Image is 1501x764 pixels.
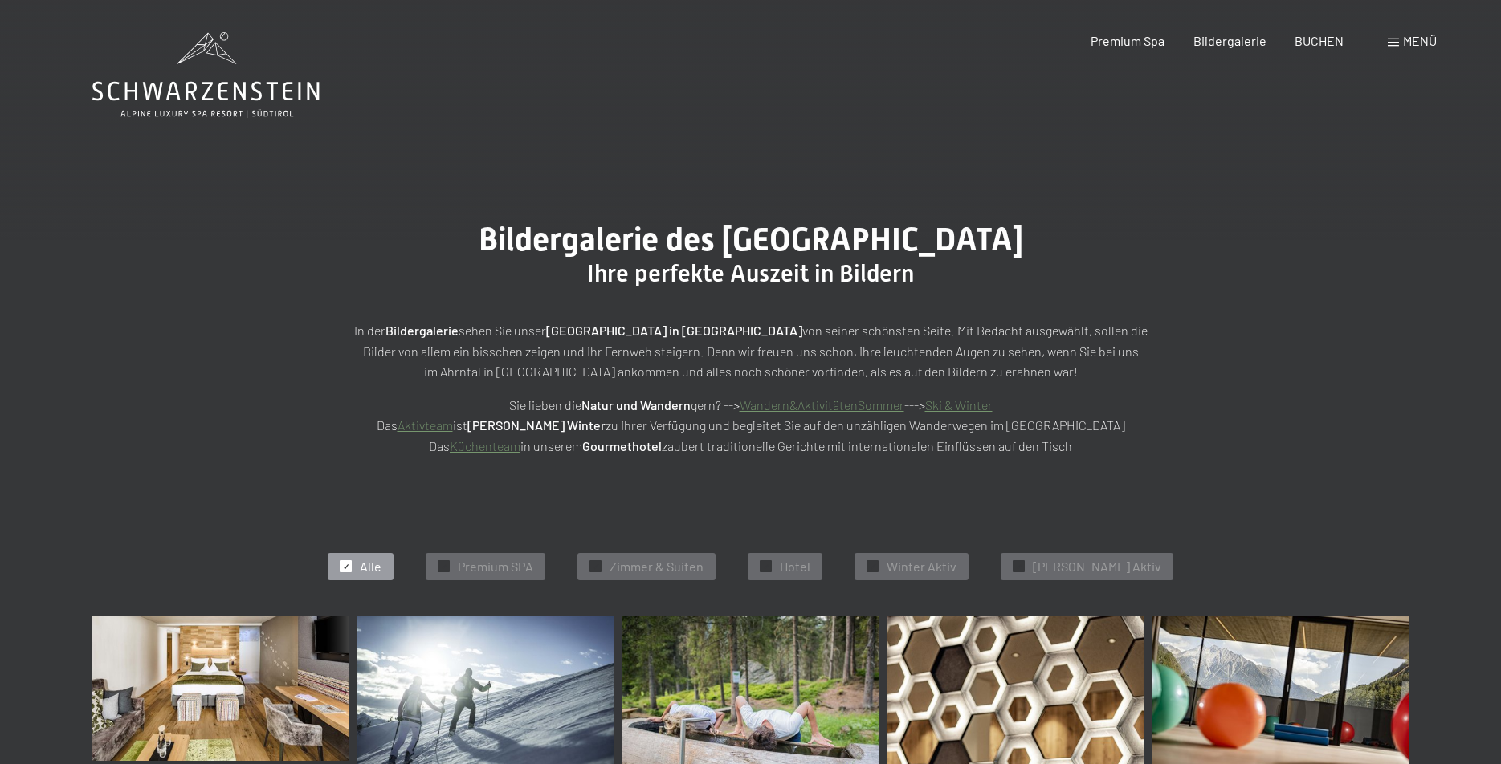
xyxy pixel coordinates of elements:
[479,221,1023,258] span: Bildergalerie des [GEOGRAPHIC_DATA]
[581,397,691,412] strong: Natur und Wandern
[593,561,599,572] span: ✓
[349,395,1152,457] p: Sie lieben die gern? --> ---> Das ist zu Ihrer Verfügung und begleitet Sie auf den unzähligen Wan...
[887,558,956,575] span: Winter Aktiv
[1016,561,1022,572] span: ✓
[610,558,704,575] span: Zimmer & Suiten
[1295,33,1344,48] a: BUCHEN
[349,320,1152,382] p: In der sehen Sie unser von seiner schönsten Seite. Mit Bedacht ausgewählt, sollen die Bilder von ...
[582,438,662,453] strong: Gourmethotel
[763,561,769,572] span: ✓
[467,417,606,433] strong: [PERSON_NAME] Winter
[740,397,904,412] a: Wandern&AktivitätenSommer
[1091,33,1164,48] a: Premium Spa
[385,323,459,338] strong: Bildergalerie
[92,616,349,761] img: Bildergalerie
[587,259,914,287] span: Ihre perfekte Auszeit in Bildern
[925,397,993,412] a: Ski & Winter
[870,561,876,572] span: ✓
[1033,558,1161,575] span: [PERSON_NAME] Aktiv
[398,417,453,433] a: Aktivteam
[360,558,381,575] span: Alle
[441,561,447,572] span: ✓
[780,558,810,575] span: Hotel
[458,558,533,575] span: Premium SPA
[343,561,349,572] span: ✓
[546,323,802,338] strong: [GEOGRAPHIC_DATA] in [GEOGRAPHIC_DATA]
[1193,33,1266,48] a: Bildergalerie
[450,438,520,453] a: Küchenteam
[1403,33,1437,48] span: Menü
